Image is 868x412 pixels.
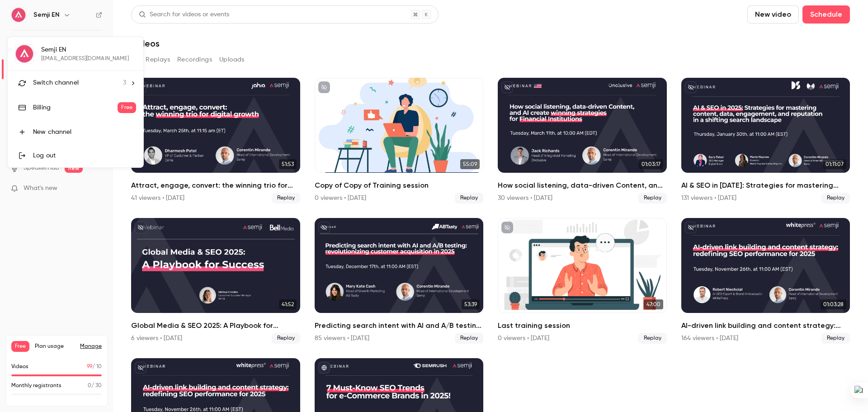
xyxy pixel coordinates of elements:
div: Billing [33,103,118,112]
div: New channel [33,128,136,137]
span: Switch channel [33,78,79,88]
span: 3 [123,78,126,88]
div: Log out [33,151,136,160]
span: Free [118,102,136,113]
